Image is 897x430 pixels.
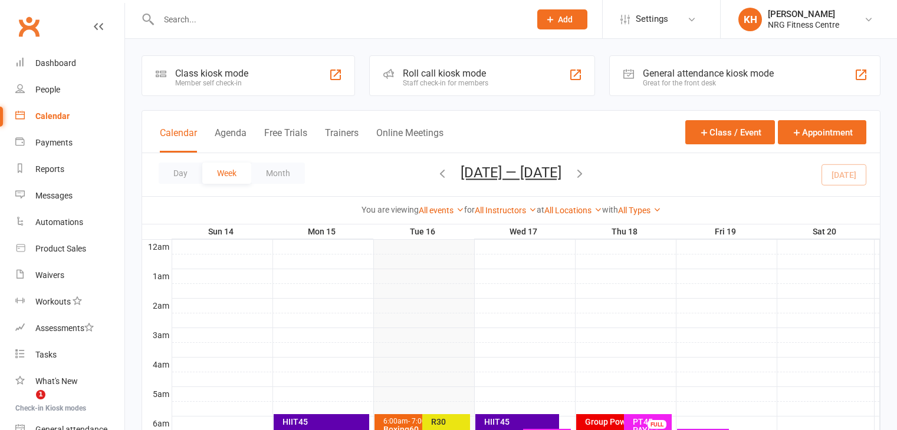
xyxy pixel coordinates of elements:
strong: for [464,205,475,214]
th: Wed 17 [474,224,575,239]
div: Group Power (50) [584,418,658,426]
a: Product Sales [15,236,124,262]
span: Add [558,15,573,24]
div: Messages [35,191,73,200]
button: Agenda [215,127,247,153]
span: - 7:00am [408,417,436,425]
a: Workouts [15,289,124,315]
th: Tue 16 [373,224,474,239]
div: FULL [648,420,666,429]
div: KH [738,8,762,31]
button: Day [159,163,202,184]
a: All Locations [544,206,602,215]
button: Week [202,163,251,184]
strong: You are viewing [362,205,419,214]
a: Automations [15,209,124,236]
th: 2am [142,298,172,313]
div: What's New [35,376,78,386]
div: General attendance kiosk mode [643,68,774,79]
th: 1am [142,269,172,283]
button: Add [537,9,587,29]
a: What's New [15,368,124,395]
a: Messages [15,183,124,209]
th: Thu 18 [575,224,676,239]
div: Reports [35,164,64,174]
a: Tasks [15,342,124,368]
span: 1 [36,390,45,399]
div: HIIT45 [282,418,367,426]
input: Search... [155,11,522,28]
div: HIIT45 [484,418,557,426]
div: R30 [431,418,468,426]
a: Payments [15,130,124,156]
button: Month [251,163,305,184]
th: 3am [142,328,172,342]
iframe: Intercom live chat [12,390,40,418]
a: Assessments [15,315,124,342]
div: Workouts [35,297,71,306]
a: Calendar [15,103,124,130]
div: [PERSON_NAME] [768,9,839,19]
div: Assessments [35,323,94,333]
a: Dashboard [15,50,124,77]
th: Sat 20 [777,224,875,239]
div: Roll call kiosk mode [403,68,488,79]
span: Settings [636,6,668,32]
div: Class kiosk mode [175,68,248,79]
th: 5am [142,386,172,401]
div: Great for the front desk [643,79,774,87]
button: Online Meetings [376,127,443,153]
a: Waivers [15,262,124,289]
a: Reports [15,156,124,183]
div: Dashboard [35,58,76,68]
a: People [15,77,124,103]
div: Product Sales [35,244,86,253]
strong: at [537,205,544,214]
div: Member self check-in [175,79,248,87]
button: Trainers [325,127,359,153]
a: All Instructors [475,206,537,215]
div: Automations [35,217,83,227]
th: 4am [142,357,172,372]
a: All Types [618,206,661,215]
button: Appointment [778,120,866,144]
a: All events [419,206,464,215]
strong: with [602,205,618,214]
div: Calendar [35,111,70,121]
div: Tasks [35,350,57,359]
a: Clubworx [14,12,44,41]
div: People [35,85,60,94]
button: Class / Event [685,120,775,144]
th: 12am [142,239,172,254]
th: Mon 15 [272,224,373,239]
div: 6:00am [383,418,456,425]
div: Waivers [35,270,64,280]
div: Payments [35,138,73,147]
div: NRG Fitness Centre [768,19,839,30]
div: Staff check-in for members [403,79,488,87]
button: Calendar [160,127,197,153]
th: Fri 19 [676,224,777,239]
button: [DATE] — [DATE] [461,164,561,181]
button: Free Trials [264,127,307,153]
th: Sun 14 [172,224,272,239]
